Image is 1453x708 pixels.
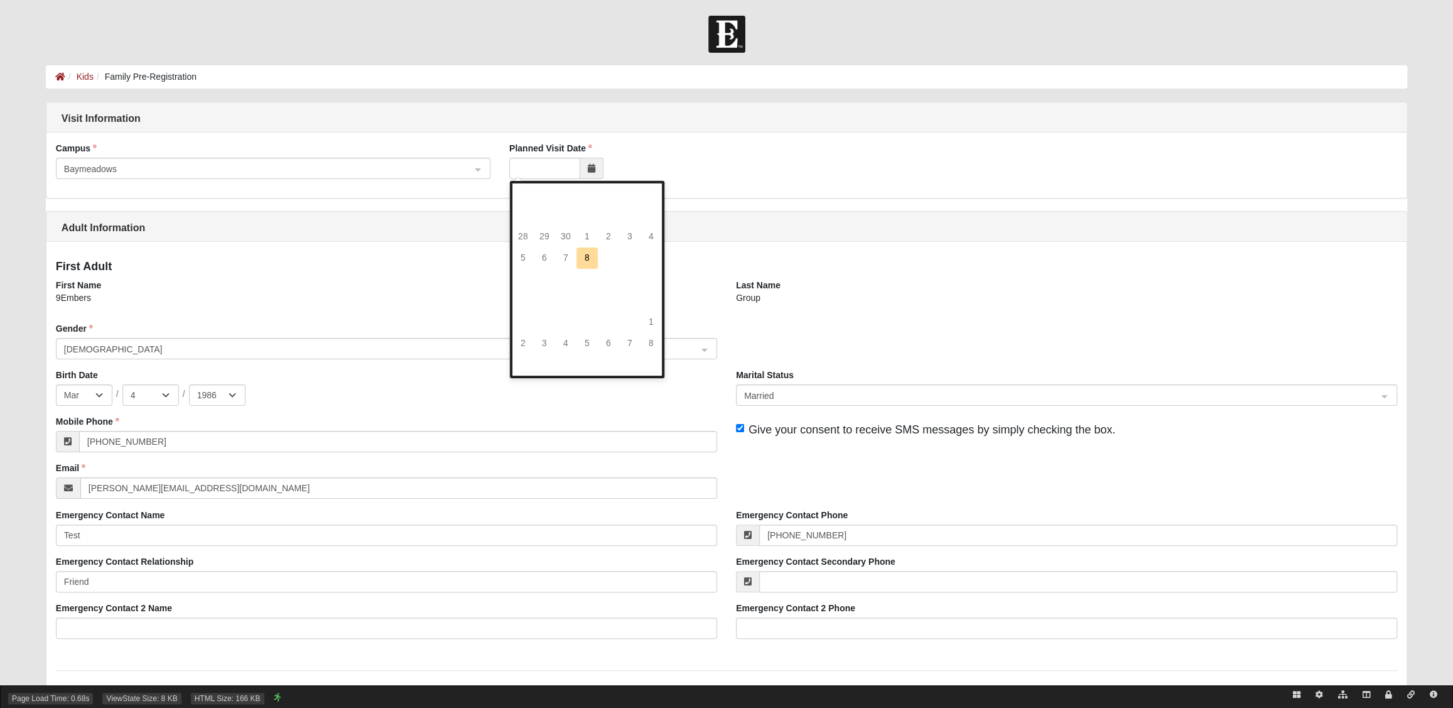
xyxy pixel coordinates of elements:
label: Planned Visit Date [509,142,592,155]
td: 5 [576,333,598,354]
th: We [576,205,598,226]
td: 3 [534,333,555,354]
label: Last Name [736,279,781,291]
td: 13 [534,269,555,290]
span: Baymeadows [64,162,460,176]
span: Married [744,389,1366,403]
span: Give your consent to receive SMS messages by simply checking the box. [748,423,1115,436]
span: Male [64,342,698,356]
th: Mo [534,205,555,226]
label: Emergency Contact Secondary Phone [736,555,895,568]
td: 22 [576,290,598,312]
th: Th [598,205,619,226]
h1: Visit Information [46,112,1407,124]
th: Tu [555,205,576,226]
label: Gender [56,322,93,335]
a: Rock Information [1422,686,1445,704]
div: 9Embers [56,291,717,313]
td: 8 [576,248,598,269]
div: Group [736,291,1397,313]
th: Fr [619,205,640,226]
a: Block Configuration (Alt-B) [1285,686,1308,704]
td: 7 [619,333,640,354]
td: 4 [555,333,576,354]
td: 28 [512,226,534,248]
td: 3 [619,226,640,248]
td: 1 [576,226,598,248]
td: 12 [512,269,534,290]
td: 2 [598,226,619,248]
td: 25 [640,290,662,312]
td: 18 [640,269,662,290]
td: 21 [555,290,576,312]
td: 30 [555,226,576,248]
a: Child Pages (Alt+L) [1331,686,1355,704]
th: [DATE] [534,183,640,205]
h1: Adult Information [46,222,1407,234]
a: Add Short Link [1400,686,1422,704]
td: 5 [512,248,534,269]
li: Family Pre-Registration [94,70,197,84]
td: 19 [512,290,534,312]
label: Marital Status [736,369,794,381]
label: Mobile Phone [56,415,119,428]
td: 6 [598,333,619,354]
h4: First Adult [56,260,1397,274]
span: ViewState Size: 8 KB [102,693,181,704]
td: 15 [576,269,598,290]
th: [DATE] [512,354,662,376]
td: 11 [640,248,662,269]
td: 1 [640,312,662,333]
th: Sa [640,205,662,226]
td: 16 [598,269,619,290]
a: Page Load Time: 0.68s [12,694,89,703]
td: 10 [619,248,640,269]
td: 14 [555,269,576,290]
td: 29 [534,226,555,248]
label: Emergency Contact 2 Phone [736,602,855,614]
td: 7 [555,248,576,269]
td: 2 [512,333,534,354]
td: 29 [576,312,598,333]
label: Emergency Contact Phone [736,509,848,521]
label: First Name [56,279,101,291]
td: 24 [619,290,640,312]
span: HTML Size: 166 KB [191,693,264,704]
td: 4 [640,226,662,248]
th: Su [512,205,534,226]
input: Give your consent to receive SMS messages by simply checking the box. [736,424,744,432]
td: 20 [534,290,555,312]
a: Page Security [1378,686,1400,704]
td: 30 [598,312,619,333]
td: 23 [598,290,619,312]
td: 31 [619,312,640,333]
label: Campus [56,142,97,155]
td: 17 [619,269,640,290]
td: 9 [598,248,619,269]
label: Email [56,462,85,474]
a: Web cache enabled [274,691,281,704]
label: Emergency Contact 2 Name [56,602,172,614]
label: Emergency Contact Relationship [56,555,193,568]
label: Birth Date [56,369,98,381]
a: Page Zones (Alt+Z) [1355,686,1378,704]
a: Kids [77,72,94,82]
td: 26 [512,312,534,333]
td: 28 [555,312,576,333]
label: Emergency Contact Name [56,509,165,521]
span: / [183,388,185,400]
th: » [640,183,662,205]
h4: Second Adult [56,683,1397,697]
a: Page Properties (Alt+P) [1308,686,1331,704]
img: Church of Eleven22 Logo [708,16,745,53]
td: 8 [640,333,662,354]
td: 6 [534,248,555,269]
span: / [116,388,119,400]
td: 27 [534,312,555,333]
